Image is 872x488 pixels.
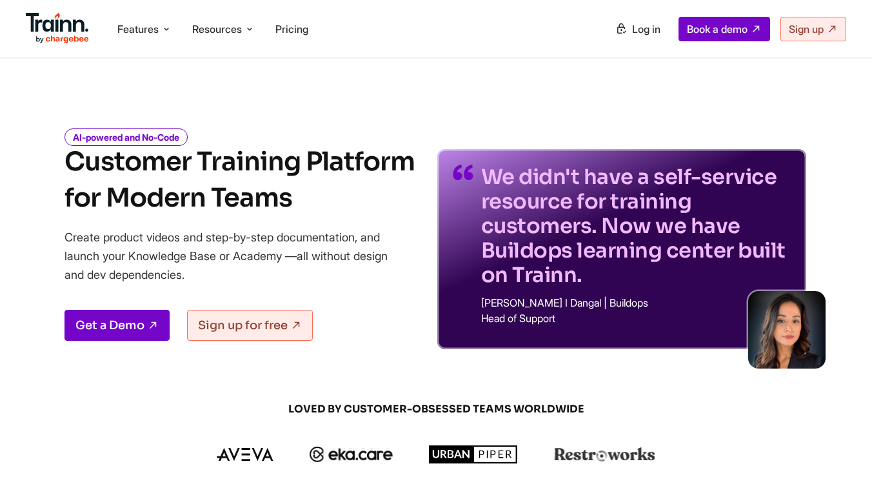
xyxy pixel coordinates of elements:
span: Sign up [789,23,824,36]
a: Book a demo [679,17,770,41]
h1: Customer Training Platform for Modern Teams [64,144,415,216]
i: AI-powered and No-Code [64,128,188,146]
img: restroworks logo [554,447,655,462]
span: Log in [632,23,660,36]
p: [PERSON_NAME] I Dangal | Buildops [481,298,791,308]
span: Resources [192,22,242,36]
img: ekacare logo [310,447,393,462]
img: aveva logo [217,448,273,461]
img: urbanpiper logo [429,445,518,463]
p: Create product videos and step-by-step documentation, and launch your Knowledge Base or Academy —... [64,228,406,284]
span: Book a demo [687,23,748,36]
a: Log in [608,17,668,41]
a: Get a Demo [64,310,170,341]
span: LOVED BY CUSTOMER-OBSESSED TEAMS WORLDWIDE [126,402,746,416]
img: quotes-purple.41a7099.svg [453,165,473,180]
p: We didn't have a self-service resource for training customers. Now we have Buildops learning cent... [481,165,791,287]
a: Pricing [275,23,308,36]
img: sabina-buildops.d2e8138.png [748,291,826,369]
img: Trainn Logo [26,13,89,44]
a: Sign up [780,17,846,41]
p: Head of Support [481,313,791,323]
a: Sign up for free [187,310,313,341]
span: Features [117,22,159,36]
